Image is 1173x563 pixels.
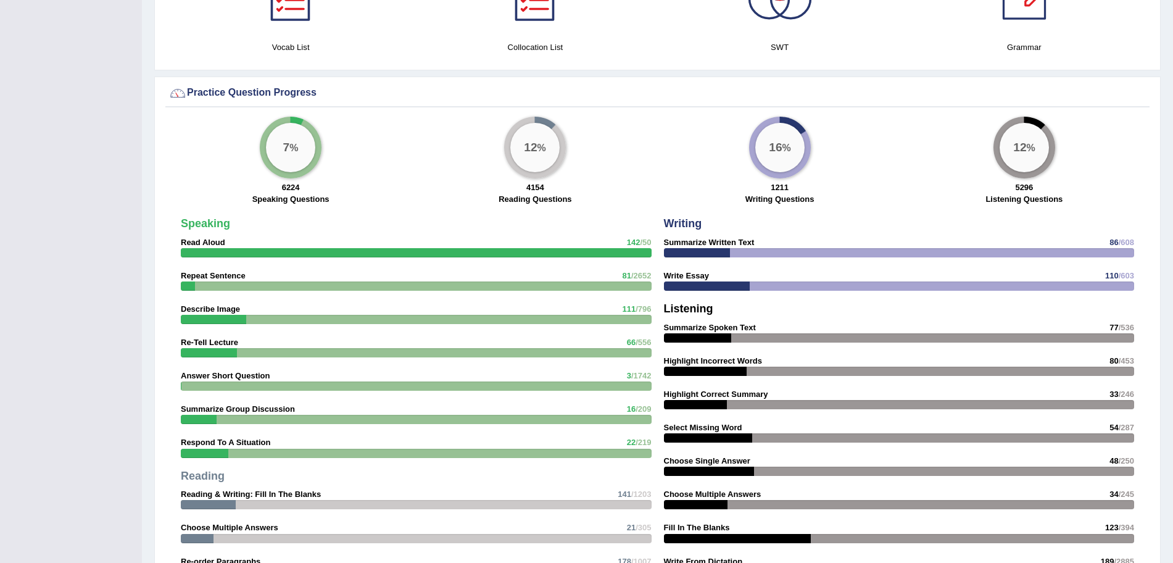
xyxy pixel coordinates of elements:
[664,302,713,315] strong: Listening
[1119,356,1134,365] span: /453
[771,183,789,192] strong: 1211
[1109,356,1118,365] span: 80
[622,304,636,314] span: 111
[1109,456,1118,465] span: 48
[636,523,651,532] span: /305
[1109,423,1118,432] span: 54
[640,238,651,247] span: /50
[636,404,651,414] span: /209
[526,183,544,192] strong: 4154
[1119,271,1134,280] span: /603
[1119,390,1134,399] span: /246
[168,84,1146,102] div: Practice Question Progress
[664,217,702,230] strong: Writing
[181,271,246,280] strong: Repeat Sentence
[627,404,636,414] span: 16
[510,123,560,172] div: %
[664,356,762,365] strong: Highlight Incorrect Words
[1015,183,1033,192] strong: 5296
[664,41,896,54] h4: SWT
[181,338,238,347] strong: Re-Tell Lecture
[1119,323,1134,332] span: /536
[745,193,814,205] label: Writing Questions
[627,338,636,347] span: 66
[627,238,640,247] span: 142
[664,390,768,399] strong: Highlight Correct Summary
[1109,323,1118,332] span: 77
[627,438,636,447] span: 22
[769,140,782,154] big: 16
[622,271,631,280] span: 81
[664,456,750,465] strong: Choose Single Answer
[1119,523,1134,532] span: /394
[499,193,571,205] label: Reading Questions
[1119,456,1134,465] span: /250
[175,41,407,54] h4: Vocab List
[181,238,225,247] strong: Read Aloud
[636,438,651,447] span: /219
[1119,238,1134,247] span: /608
[664,238,755,247] strong: Summarize Written Text
[627,523,636,532] span: 21
[181,470,225,482] strong: Reading
[1000,123,1049,172] div: %
[618,490,631,499] span: 141
[1109,238,1118,247] span: 86
[252,193,330,205] label: Speaking Questions
[419,41,651,54] h4: Collocation List
[664,523,730,532] strong: Fill In The Blanks
[1119,490,1134,499] span: /245
[1013,140,1026,154] big: 12
[181,217,230,230] strong: Speaking
[631,490,652,499] span: /1203
[664,323,756,332] strong: Summarize Spoken Text
[266,123,315,172] div: %
[636,304,651,314] span: /796
[283,140,290,154] big: 7
[1105,271,1119,280] span: 110
[181,404,295,414] strong: Summarize Group Discussion
[181,371,270,380] strong: Answer Short Question
[1109,490,1118,499] span: 34
[908,41,1140,54] h4: Grammar
[524,140,537,154] big: 12
[1109,390,1118,399] span: 33
[181,438,270,447] strong: Respond To A Situation
[985,193,1063,205] label: Listening Questions
[636,338,651,347] span: /556
[1105,523,1119,532] span: 123
[631,371,652,380] span: /1742
[664,423,742,432] strong: Select Missing Word
[631,271,652,280] span: /2652
[282,183,300,192] strong: 6224
[664,490,761,499] strong: Choose Multiple Answers
[181,490,321,499] strong: Reading & Writing: Fill In The Blanks
[755,123,805,172] div: %
[1119,423,1134,432] span: /287
[664,271,709,280] strong: Write Essay
[181,523,278,532] strong: Choose Multiple Answers
[627,371,631,380] span: 3
[181,304,240,314] strong: Describe Image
